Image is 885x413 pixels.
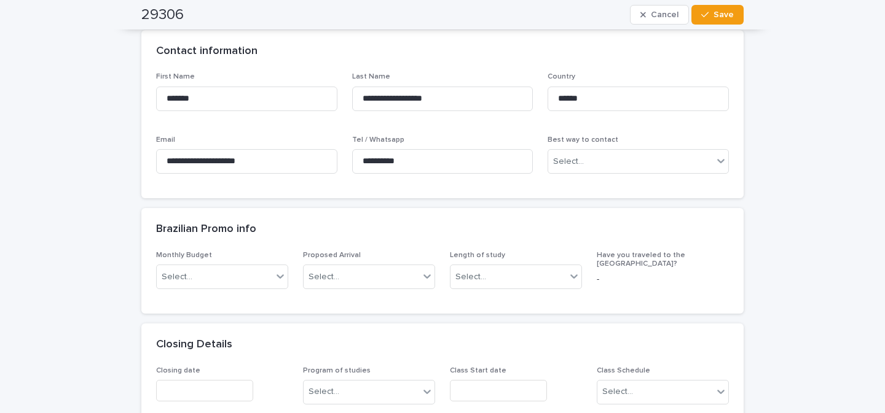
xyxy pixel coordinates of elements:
[303,252,361,259] span: Proposed Arrival
[156,45,258,58] h2: Contact information
[141,6,184,24] h2: 29306
[156,252,212,259] span: Monthly Budget
[651,10,678,19] span: Cancel
[156,223,256,236] h2: Brazilian Promo info
[691,5,744,25] button: Save
[352,73,390,80] span: Last Name
[156,136,175,144] span: Email
[156,367,200,374] span: Closing date
[309,385,339,398] div: Select...
[597,367,650,374] span: Class Schedule
[303,367,371,374] span: Program of studies
[450,367,506,374] span: Class Start date
[162,271,192,284] div: Select...
[553,155,584,168] div: Select...
[352,136,404,144] span: Tel / Whatsapp
[455,271,486,284] div: Select...
[602,385,633,398] div: Select...
[548,136,618,144] span: Best way to contact
[597,252,685,268] span: Have you traveled to the [GEOGRAPHIC_DATA]?
[309,271,339,284] div: Select...
[156,73,195,80] span: First Name
[630,5,689,25] button: Cancel
[156,338,232,352] h2: Closing Details
[597,273,729,286] p: -
[548,73,575,80] span: Country
[450,252,505,259] span: Length of study
[714,10,734,19] span: Save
